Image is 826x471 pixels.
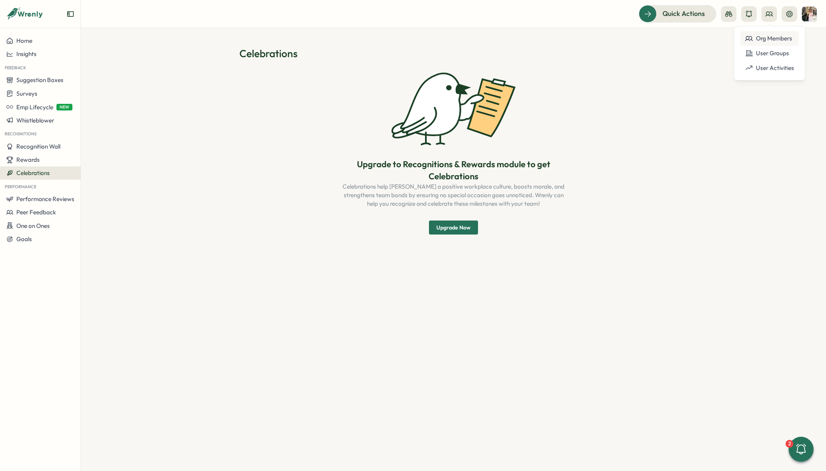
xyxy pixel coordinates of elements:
button: Quick Actions [639,5,716,22]
span: Insights [16,50,37,58]
span: Performance Reviews [16,195,74,203]
span: Peer Feedback [16,208,56,216]
span: Celebrations [16,169,50,177]
p: Celebrations help [PERSON_NAME] a positive workplace culture, boosts morale, and strengthens team... [341,182,566,208]
div: User Groups [745,49,794,58]
div: User Activities [745,64,794,72]
a: User Activities [740,61,799,75]
span: One on Ones [16,222,50,229]
span: Surveys [16,90,37,97]
p: Upgrade to Recognitions & Rewards module to get Celebrations [341,158,566,182]
img: Hannah Saunders [802,7,817,21]
button: Upgrade Now [429,221,478,235]
button: Expand sidebar [67,10,74,18]
button: 2 [789,437,814,462]
span: Whistleblower [16,117,54,124]
div: Org Members [745,34,794,43]
span: Rewards [16,156,40,163]
a: Org Members [740,31,799,46]
span: Home [16,37,32,44]
a: User Groups [740,46,799,61]
span: Emp Lifecycle [16,103,53,111]
span: NEW [56,104,72,110]
span: Goals [16,235,32,243]
span: Upgrade Now [436,221,471,234]
span: Quick Actions [663,9,705,19]
div: 2 [786,440,793,448]
h1: Celebrations [239,47,668,60]
span: Suggestion Boxes [16,76,63,84]
span: Recognition Wall [16,143,60,150]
